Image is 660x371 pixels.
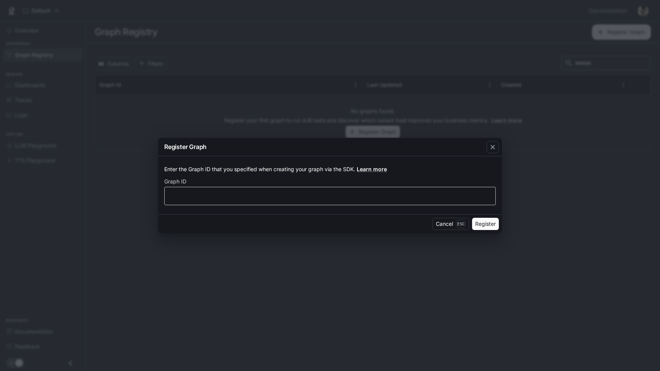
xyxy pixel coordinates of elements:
[357,166,387,172] a: Learn more
[164,165,496,173] p: Enter the Graph ID that you specified when creating your graph via the SDK.
[432,218,469,230] button: CancelEsc
[472,218,499,230] button: Register
[456,220,466,228] p: Esc
[164,179,186,184] p: Graph ID
[164,142,207,151] p: Register Graph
